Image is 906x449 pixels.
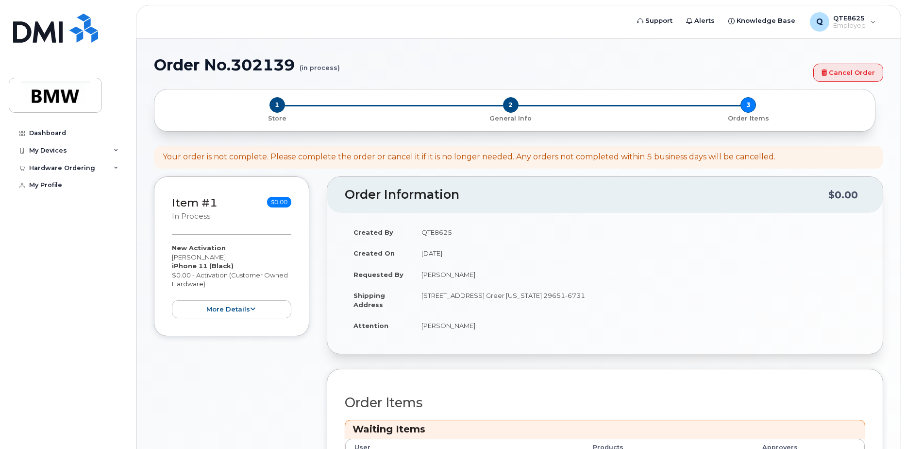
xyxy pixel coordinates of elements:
div: [PERSON_NAME] $0.00 - Activation (Customer Owned Hardware) [172,243,291,318]
td: [DATE] [413,242,865,264]
a: 1 Store [162,113,392,123]
iframe: Messenger Launcher [864,407,899,442]
td: [PERSON_NAME] [413,264,865,285]
strong: Requested By [353,271,403,278]
p: General Info [396,114,625,123]
h3: Waiting Items [352,423,857,436]
button: more details [172,300,291,318]
strong: Created On [353,249,395,257]
td: QTE8625 [413,222,865,243]
small: in process [172,212,210,221]
strong: Attention [353,322,388,329]
a: Cancel Order [813,64,883,82]
p: Store [166,114,388,123]
a: Item #1 [172,196,218,209]
span: $0.00 [267,197,291,207]
strong: iPhone 11 (Black) [172,262,234,270]
div: Your order is not complete. Please complete the order or cancel it if it is no longer needed. Any... [163,152,775,163]
small: (in process) [300,56,340,71]
strong: New Activation [172,244,226,252]
h1: Order No.302139 [154,56,808,73]
td: [PERSON_NAME] [413,315,865,336]
a: 2 General Info [392,113,629,123]
h2: Order Items [345,396,865,410]
td: [STREET_ADDRESS] Greer [US_STATE] 29651-6731 [413,285,865,315]
span: 1 [269,97,285,113]
div: $0.00 [828,186,858,204]
strong: Created By [353,228,393,236]
h2: Order Information [345,188,828,202]
span: 2 [503,97,519,113]
strong: Shipping Address [353,292,385,309]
